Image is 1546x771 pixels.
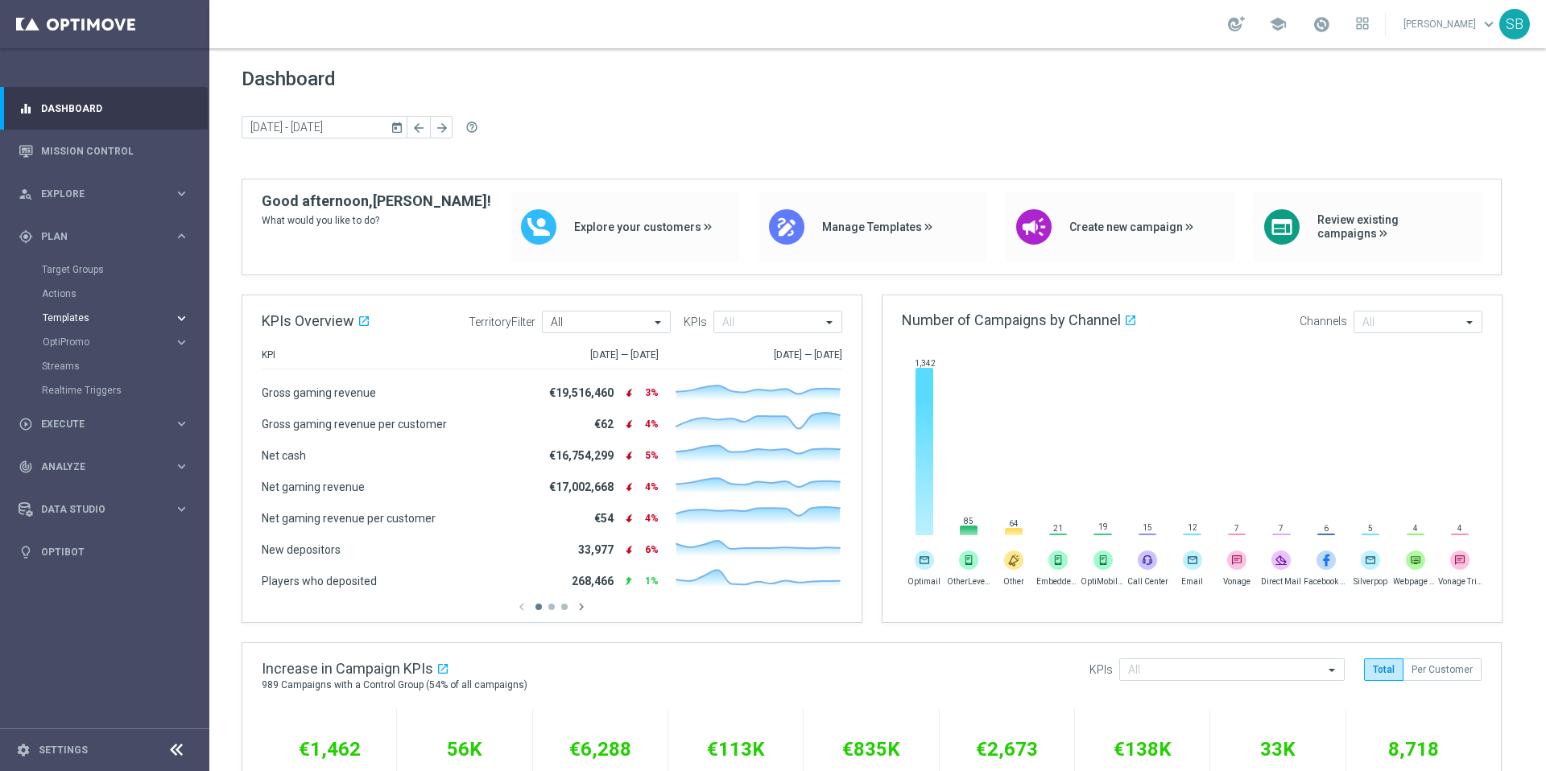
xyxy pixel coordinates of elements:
a: Dashboard [41,87,189,130]
div: OptiPromo [42,330,208,354]
i: gps_fixed [19,229,33,244]
span: Data Studio [41,505,174,514]
div: Templates [42,306,208,330]
button: Mission Control [18,145,190,158]
div: Optibot [19,530,189,573]
i: keyboard_arrow_right [174,416,189,431]
div: Target Groups [42,258,208,282]
button: Templates keyboard_arrow_right [42,311,190,324]
div: Streams [42,354,208,378]
div: SB [1499,9,1530,39]
a: [PERSON_NAME]keyboard_arrow_down [1402,12,1499,36]
span: Explore [41,189,174,199]
i: track_changes [19,460,33,474]
span: school [1269,15,1287,33]
div: Execute [19,417,174,431]
div: Analyze [19,460,174,474]
div: Templates [43,313,174,323]
button: person_search Explore keyboard_arrow_right [18,188,190,200]
button: gps_fixed Plan keyboard_arrow_right [18,230,190,243]
a: Realtime Triggers [42,384,167,397]
a: Optibot [41,530,189,573]
div: Mission Control [19,130,189,172]
button: play_circle_outline Execute keyboard_arrow_right [18,418,190,431]
i: keyboard_arrow_right [174,186,189,201]
i: keyboard_arrow_right [174,501,189,517]
a: Target Groups [42,263,167,276]
button: OptiPromo keyboard_arrow_right [42,336,190,348]
i: keyboard_arrow_right [174,335,189,350]
i: keyboard_arrow_right [174,229,189,244]
i: lightbulb [19,545,33,559]
button: track_changes Analyze keyboard_arrow_right [18,460,190,473]
div: Realtime Triggers [42,378,208,402]
a: Mission Control [41,130,189,172]
div: Actions [42,282,208,306]
div: Explore [19,187,174,201]
div: Dashboard [19,87,189,130]
div: Data Studio [19,502,174,517]
a: Settings [39,745,88,755]
span: Plan [41,232,174,241]
i: equalizer [19,101,33,116]
span: Templates [43,313,158,323]
button: equalizer Dashboard [18,102,190,115]
a: Actions [42,287,167,300]
span: Execute [41,419,174,429]
span: keyboard_arrow_down [1480,15,1498,33]
span: Analyze [41,462,174,472]
i: keyboard_arrow_right [174,311,189,326]
div: Plan [19,229,174,244]
i: keyboard_arrow_right [174,459,189,474]
i: settings [16,743,31,757]
span: OptiPromo [43,337,158,347]
button: lightbulb Optibot [18,546,190,559]
i: play_circle_outline [19,417,33,431]
i: person_search [19,187,33,201]
div: OptiPromo [43,337,174,347]
button: Data Studio keyboard_arrow_right [18,503,190,516]
a: Streams [42,360,167,373]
